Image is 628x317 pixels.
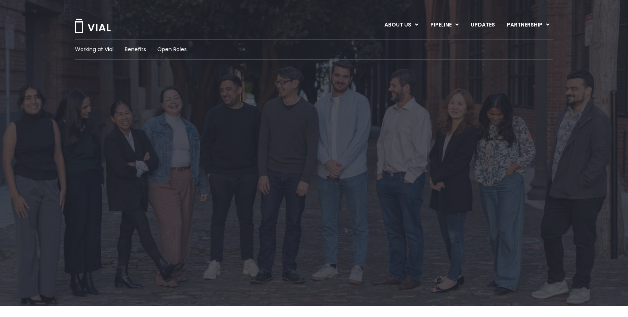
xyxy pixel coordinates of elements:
img: Vial Logo [74,19,111,33]
a: Working at Vial [75,46,114,53]
a: Open Roles [157,46,187,53]
a: Benefits [125,46,146,53]
a: PARTNERSHIPMenu Toggle [501,19,556,31]
a: PIPELINEMenu Toggle [424,19,464,31]
a: ABOUT USMenu Toggle [378,19,424,31]
a: UPDATES [465,19,501,31]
